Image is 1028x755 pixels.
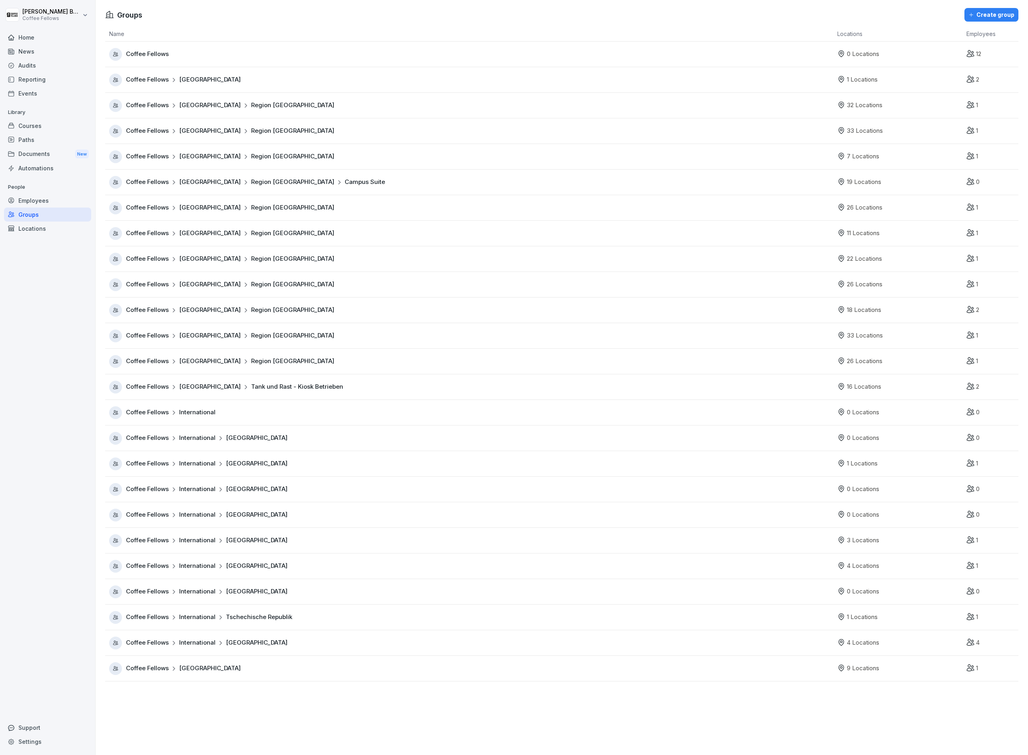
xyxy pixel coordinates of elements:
[976,510,980,519] p: 0
[976,536,978,545] p: 1
[847,280,882,289] p: 26 Locations
[126,433,169,443] span: Coffee Fellows
[976,459,978,468] p: 1
[179,433,216,443] span: International
[226,561,287,571] span: [GEOGRAPHIC_DATA]
[226,613,292,622] span: Tschechische Republik
[251,331,334,340] span: Region [GEOGRAPHIC_DATA]
[109,662,833,675] a: Coffee Fellows[GEOGRAPHIC_DATA]
[976,306,979,315] p: 2
[179,536,216,545] span: International
[126,485,169,494] span: Coffee Fellows
[226,485,287,494] span: [GEOGRAPHIC_DATA]
[251,229,334,238] span: Region [GEOGRAPHIC_DATA]
[109,253,833,266] a: Coffee Fellows[GEOGRAPHIC_DATA]Region [GEOGRAPHIC_DATA]
[4,161,91,175] div: Automations
[126,75,169,84] span: Coffee Fellows
[126,382,169,391] span: Coffee Fellows
[179,510,216,519] span: International
[4,58,91,72] a: Audits
[117,10,142,20] h1: Groups
[847,408,879,417] p: 0 Locations
[109,381,833,393] a: Coffee Fellows[GEOGRAPHIC_DATA]Tank und Rast - Kiosk Betrieben
[109,611,833,624] a: Coffee FellowsInternationalTschechische Republik
[251,382,343,391] span: Tank und Rast - Kiosk Betrieben
[126,613,169,622] span: Coffee Fellows
[126,306,169,315] span: Coffee Fellows
[126,229,169,238] span: Coffee Fellows
[847,510,879,519] p: 0 Locations
[4,86,91,100] div: Events
[109,560,833,573] a: Coffee FellowsInternational[GEOGRAPHIC_DATA]
[964,8,1018,22] button: Create group
[847,306,881,315] p: 18 Locations
[109,483,833,496] a: Coffee FellowsInternational[GEOGRAPHIC_DATA]
[109,637,833,649] a: Coffee FellowsInternational[GEOGRAPHIC_DATA]
[976,152,978,161] p: 1
[251,152,334,161] span: Region [GEOGRAPHIC_DATA]
[179,561,216,571] span: International
[251,357,334,366] span: Region [GEOGRAPHIC_DATA]
[126,357,169,366] span: Coffee Fellows
[847,587,879,596] p: 0 Locations
[109,304,833,317] a: Coffee Fellows[GEOGRAPHIC_DATA]Region [GEOGRAPHIC_DATA]
[179,485,216,494] span: International
[179,357,241,366] span: [GEOGRAPHIC_DATA]
[976,433,980,443] p: 0
[833,26,962,42] th: Locations
[976,50,981,59] p: 12
[345,178,385,187] span: Campus Suite
[179,613,216,622] span: International
[847,664,879,673] p: 9 Locations
[976,613,978,622] p: 1
[847,254,882,264] p: 22 Locations
[4,181,91,194] p: People
[179,408,216,417] span: International
[179,280,241,289] span: [GEOGRAPHIC_DATA]
[109,150,833,163] a: Coffee Fellows[GEOGRAPHIC_DATA]Region [GEOGRAPHIC_DATA]
[976,254,978,264] p: 1
[976,382,979,391] p: 2
[976,203,978,212] p: 1
[847,203,882,212] p: 26 Locations
[4,30,91,44] a: Home
[126,536,169,545] span: Coffee Fellows
[4,208,91,222] a: Groups
[226,638,287,647] span: [GEOGRAPHIC_DATA]
[4,133,91,147] a: Paths
[109,74,833,86] a: Coffee Fellows[GEOGRAPHIC_DATA]
[4,735,91,749] a: Settings
[179,152,241,161] span: [GEOGRAPHIC_DATA]
[847,178,881,187] p: 19 Locations
[226,433,287,443] span: [GEOGRAPHIC_DATA]
[126,664,169,673] span: Coffee Fellows
[847,357,882,366] p: 26 Locations
[976,229,978,238] p: 1
[126,408,169,417] span: Coffee Fellows
[179,203,241,212] span: [GEOGRAPHIC_DATA]
[847,536,879,545] p: 3 Locations
[847,433,879,443] p: 0 Locations
[126,50,169,59] span: Coffee Fellows
[109,278,833,291] a: Coffee Fellows[GEOGRAPHIC_DATA]Region [GEOGRAPHIC_DATA]
[4,147,91,162] a: DocumentsNew
[109,406,833,419] a: Coffee FellowsInternational
[109,534,833,547] a: Coffee FellowsInternational[GEOGRAPHIC_DATA]
[4,222,91,236] a: Locations
[847,152,879,161] p: 7 Locations
[226,536,287,545] span: [GEOGRAPHIC_DATA]
[251,178,334,187] span: Region [GEOGRAPHIC_DATA]
[251,101,334,110] span: Region [GEOGRAPHIC_DATA]
[4,44,91,58] a: News
[126,587,169,596] span: Coffee Fellows
[179,638,216,647] span: International
[847,331,883,340] p: 33 Locations
[126,254,169,264] span: Coffee Fellows
[976,280,978,289] p: 1
[251,126,334,136] span: Region [GEOGRAPHIC_DATA]
[109,176,833,189] a: Coffee Fellows[GEOGRAPHIC_DATA]Region [GEOGRAPHIC_DATA]Campus Suite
